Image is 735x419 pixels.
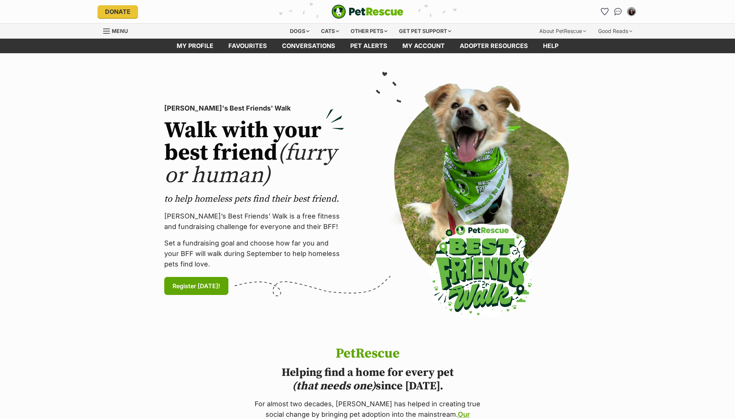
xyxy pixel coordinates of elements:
[343,39,395,53] a: Pet alerts
[292,379,376,393] i: (that needs one)
[395,39,452,53] a: My account
[169,39,221,53] a: My profile
[274,39,343,53] a: conversations
[593,24,637,39] div: Good Reads
[164,139,336,190] span: (furry or human)
[172,281,220,290] span: Register [DATE]!
[625,6,637,18] button: My account
[164,277,228,295] a: Register [DATE]!
[103,24,133,37] a: Menu
[394,24,456,39] div: Get pet support
[598,6,637,18] ul: Account quick links
[164,120,344,187] h2: Walk with your best friend
[316,24,344,39] div: Cats
[612,6,624,18] a: Conversations
[628,8,635,15] img: Duong Do (Freya) profile pic
[164,103,344,114] p: [PERSON_NAME]'s Best Friends' Walk
[598,6,610,18] a: Favourites
[614,8,622,15] img: chat-41dd97257d64d25036548639549fe6c8038ab92f7586957e7f3b1b290dea8141.svg
[331,4,403,19] img: logo-e224e6f780fb5917bec1dbf3a21bbac754714ae5b6737aabdf751b685950b380.svg
[97,5,138,18] a: Donate
[164,211,344,232] p: [PERSON_NAME]’s Best Friends' Walk is a free fitness and fundraising challenge for everyone and t...
[452,39,535,53] a: Adopter resources
[164,238,344,269] p: Set a fundraising goal and choose how far you and your BFF will walk during September to help hom...
[252,346,483,361] h1: PetRescue
[535,39,566,53] a: Help
[331,4,403,19] a: PetRescue
[345,24,393,39] div: Other pets
[112,28,128,34] span: Menu
[164,193,344,205] p: to help homeless pets find their best friend.
[534,24,591,39] div: About PetRescue
[252,366,483,393] h2: Helping find a home for every pet since [DATE].
[285,24,315,39] div: Dogs
[221,39,274,53] a: Favourites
